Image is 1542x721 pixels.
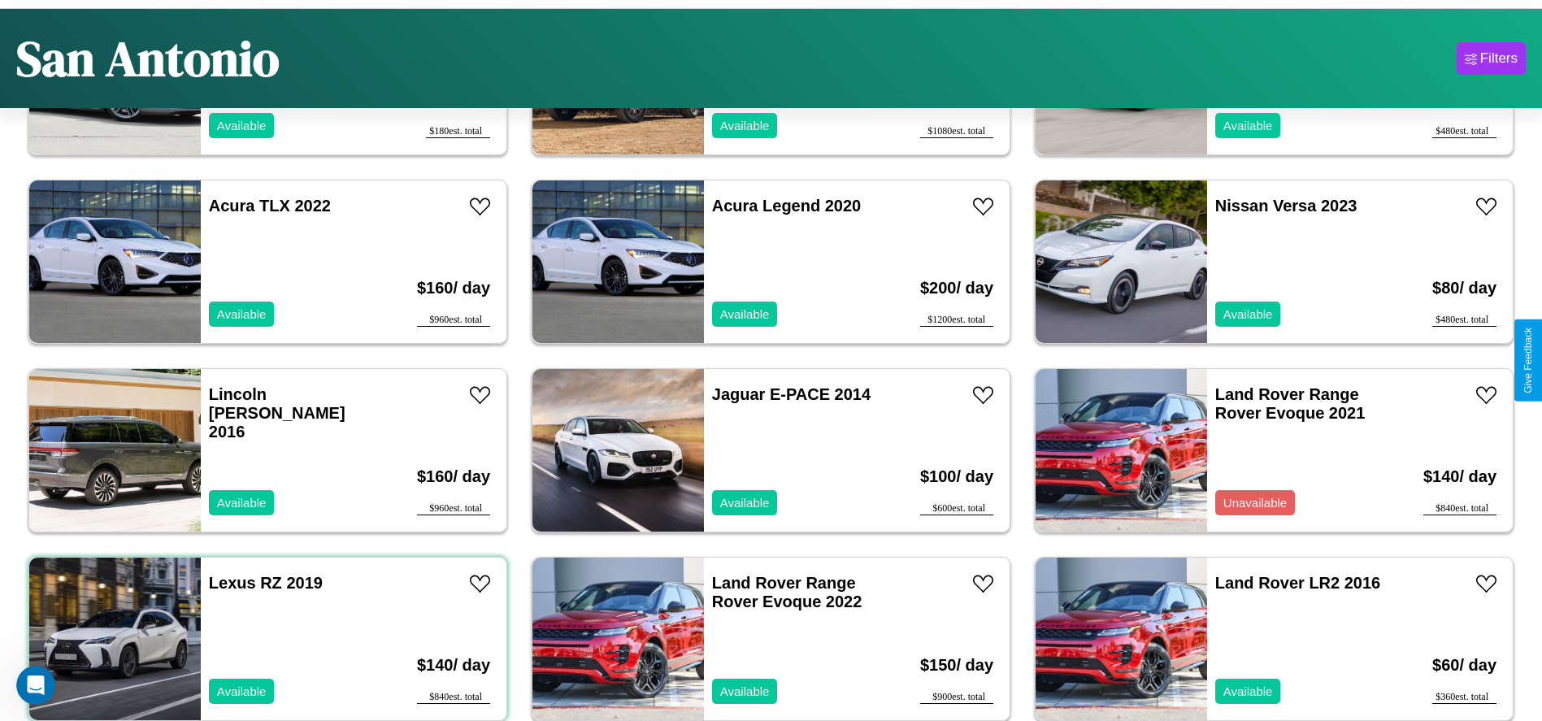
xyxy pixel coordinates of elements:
[1223,115,1273,137] p: Available
[920,263,993,314] h3: $ 200 / day
[920,691,993,704] div: $ 900 est. total
[920,502,993,515] div: $ 600 est. total
[1215,197,1357,215] a: Nissan Versa 2023
[209,574,323,592] a: Lexus RZ 2019
[720,492,770,514] p: Available
[417,263,490,314] h3: $ 160 / day
[16,25,280,92] h1: San Antonio
[920,314,993,327] div: $ 1200 est. total
[417,451,490,502] h3: $ 160 / day
[417,314,490,327] div: $ 960 est. total
[417,502,490,515] div: $ 960 est. total
[1223,303,1273,325] p: Available
[1432,263,1496,314] h3: $ 80 / day
[720,303,770,325] p: Available
[1480,50,1518,67] div: Filters
[1457,42,1526,75] button: Filters
[417,691,490,704] div: $ 840 est. total
[720,115,770,137] p: Available
[712,385,871,403] a: Jaguar E-PACE 2014
[920,640,993,691] h3: $ 150 / day
[1215,385,1366,422] a: Land Rover Range Rover Evoque 2021
[1223,492,1287,514] p: Unavailable
[209,197,331,215] a: Acura TLX 2022
[217,492,267,514] p: Available
[712,197,861,215] a: Acura Legend 2020
[209,385,345,441] a: Lincoln [PERSON_NAME] 2016
[712,574,862,610] a: Land Rover Range Rover Evoque 2022
[920,125,993,138] div: $ 1080 est. total
[426,125,490,138] div: $ 180 est. total
[217,115,267,137] p: Available
[1423,502,1496,515] div: $ 840 est. total
[1432,125,1496,138] div: $ 480 est. total
[1423,451,1496,502] h3: $ 140 / day
[720,680,770,702] p: Available
[217,680,267,702] p: Available
[1432,640,1496,691] h3: $ 60 / day
[1215,574,1380,592] a: Land Rover LR2 2016
[1223,680,1273,702] p: Available
[16,666,55,705] iframe: Intercom live chat
[920,451,993,502] h3: $ 100 / day
[1432,314,1496,327] div: $ 480 est. total
[1522,328,1534,393] div: Give Feedback
[217,303,267,325] p: Available
[417,640,490,691] h3: $ 140 / day
[1432,691,1496,704] div: $ 360 est. total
